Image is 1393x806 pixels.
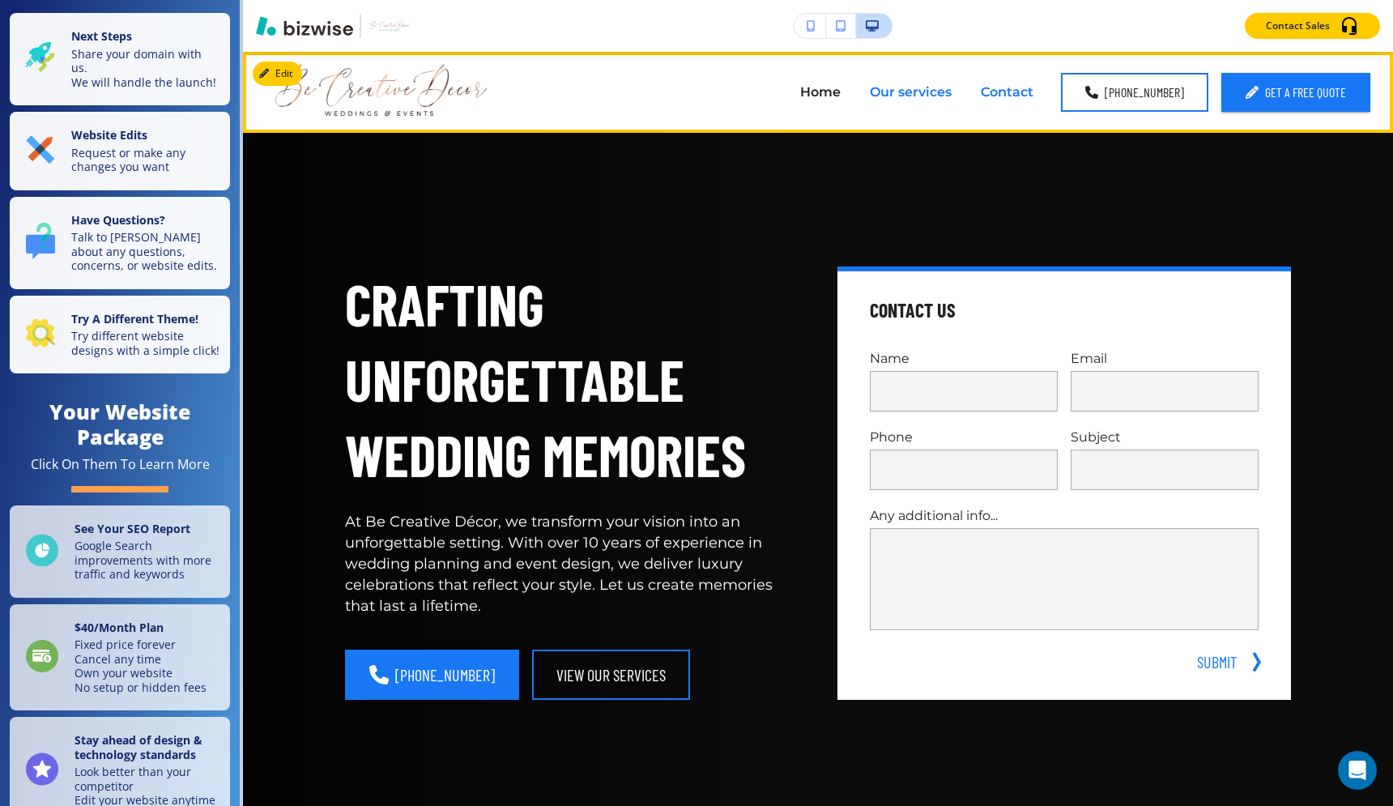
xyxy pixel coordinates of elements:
[345,512,799,617] p: At Be Creative Décor, we transform your vision into an unforgettable setting. With over 10 years ...
[10,112,230,190] button: Website EditsRequest or make any changes you want
[75,521,190,536] strong: See Your SEO Report
[75,638,207,694] p: Fixed price forever Cancel any time Own your website No setup or hidden fees
[71,230,220,273] p: Talk to [PERSON_NAME] about any questions, concerns, or website edits.
[345,650,519,700] a: [PHONE_NUMBER]
[267,58,492,126] img: BE Creative Decor
[870,349,1058,368] p: Name
[1245,13,1380,39] button: Contact Sales
[10,296,230,374] button: Try A Different Theme!Try different website designs with a simple click!
[71,127,147,143] strong: Website Edits
[1071,349,1259,368] p: Email
[253,62,302,86] button: Edit
[870,83,952,101] p: Our services
[10,197,230,289] button: Have Questions?Talk to [PERSON_NAME] about any questions, concerns, or website edits.
[71,329,220,357] p: Try different website designs with a simple click!
[345,267,799,493] h1: Crafting Unforgettable Wedding Memories
[981,83,1033,101] p: Contact
[71,146,220,174] p: Request or make any changes you want
[870,428,1058,446] p: Phone
[71,47,220,90] p: Share your domain with us. We will handle the launch!
[870,506,1259,525] p: Any additional info...
[1061,73,1208,112] a: [PHONE_NUMBER]
[10,13,230,105] button: Next StepsShare your domain with us.We will handle the launch!
[1266,19,1330,33] p: Contact Sales
[10,399,230,450] h4: Your Website Package
[75,539,220,582] p: Google Search improvements with more traffic and keywords
[368,19,411,32] img: Your Logo
[71,212,165,228] strong: Have Questions?
[10,604,230,711] a: $40/Month PlanFixed price foreverCancel any timeOwn your websiteNo setup or hidden fees
[71,28,132,44] strong: Next Steps
[256,16,353,36] img: Bizwise Logo
[75,732,202,762] strong: Stay ahead of design & technology standards
[31,456,210,473] div: Click On Them To Learn More
[10,505,230,598] a: See Your SEO ReportGoogle Search improvements with more traffic and keywords
[870,297,956,323] h4: Contact Us
[1191,650,1242,674] button: SUBMIT
[1071,428,1259,446] p: Subject
[1221,73,1370,112] button: Get a Free Quote
[71,311,198,326] strong: Try A Different Theme!
[75,620,164,635] strong: $ 40 /Month Plan
[1338,751,1377,790] div: Open Intercom Messenger
[532,650,690,700] button: View Our Services
[800,83,841,101] p: Home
